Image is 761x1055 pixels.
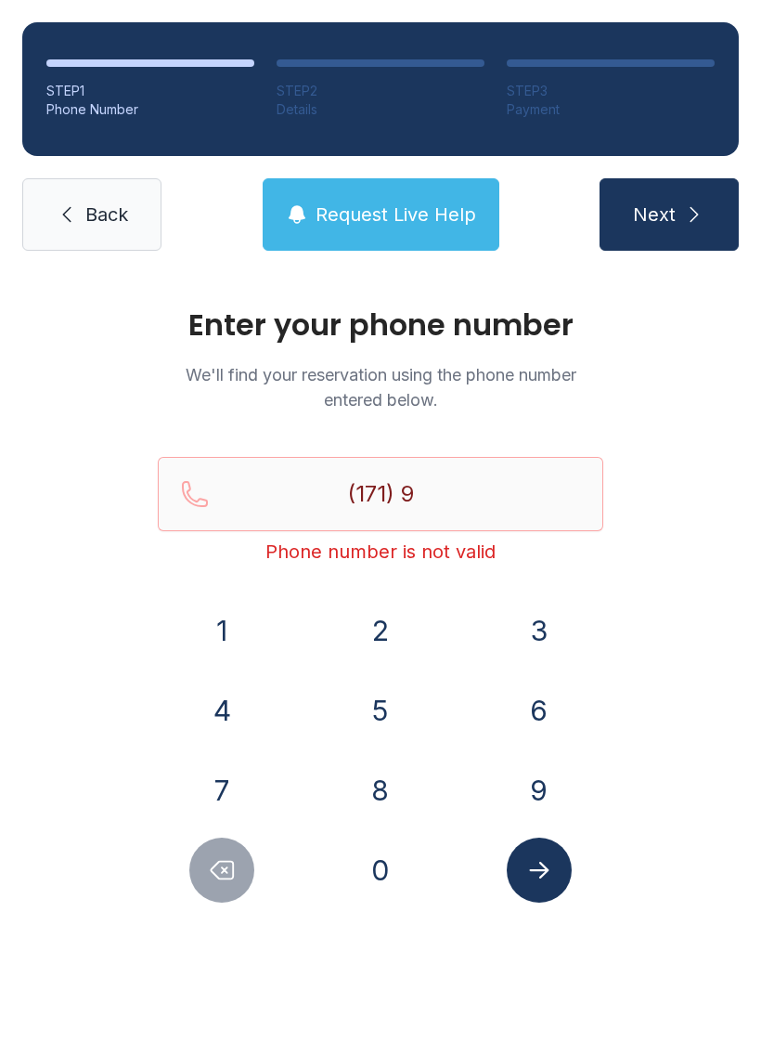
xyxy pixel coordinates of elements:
span: Request Live Help [316,202,476,228]
div: STEP 1 [46,82,254,100]
h1: Enter your phone number [158,310,603,340]
button: 8 [348,758,413,823]
p: We'll find your reservation using the phone number entered below. [158,362,603,412]
button: Delete number [189,838,254,903]
div: STEP 2 [277,82,484,100]
button: 0 [348,838,413,903]
div: Payment [507,100,715,119]
button: 9 [507,758,572,823]
button: 7 [189,758,254,823]
span: Next [633,202,676,228]
button: 4 [189,678,254,743]
button: 3 [507,598,572,663]
button: 5 [348,678,413,743]
input: Reservation phone number [158,457,603,531]
div: STEP 3 [507,82,715,100]
div: Details [277,100,484,119]
button: Submit lookup form [507,838,572,903]
button: 2 [348,598,413,663]
span: Back [85,202,128,228]
button: 1 [189,598,254,663]
div: Phone number is not valid [158,539,603,565]
div: Phone Number [46,100,254,119]
button: 6 [507,678,572,743]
